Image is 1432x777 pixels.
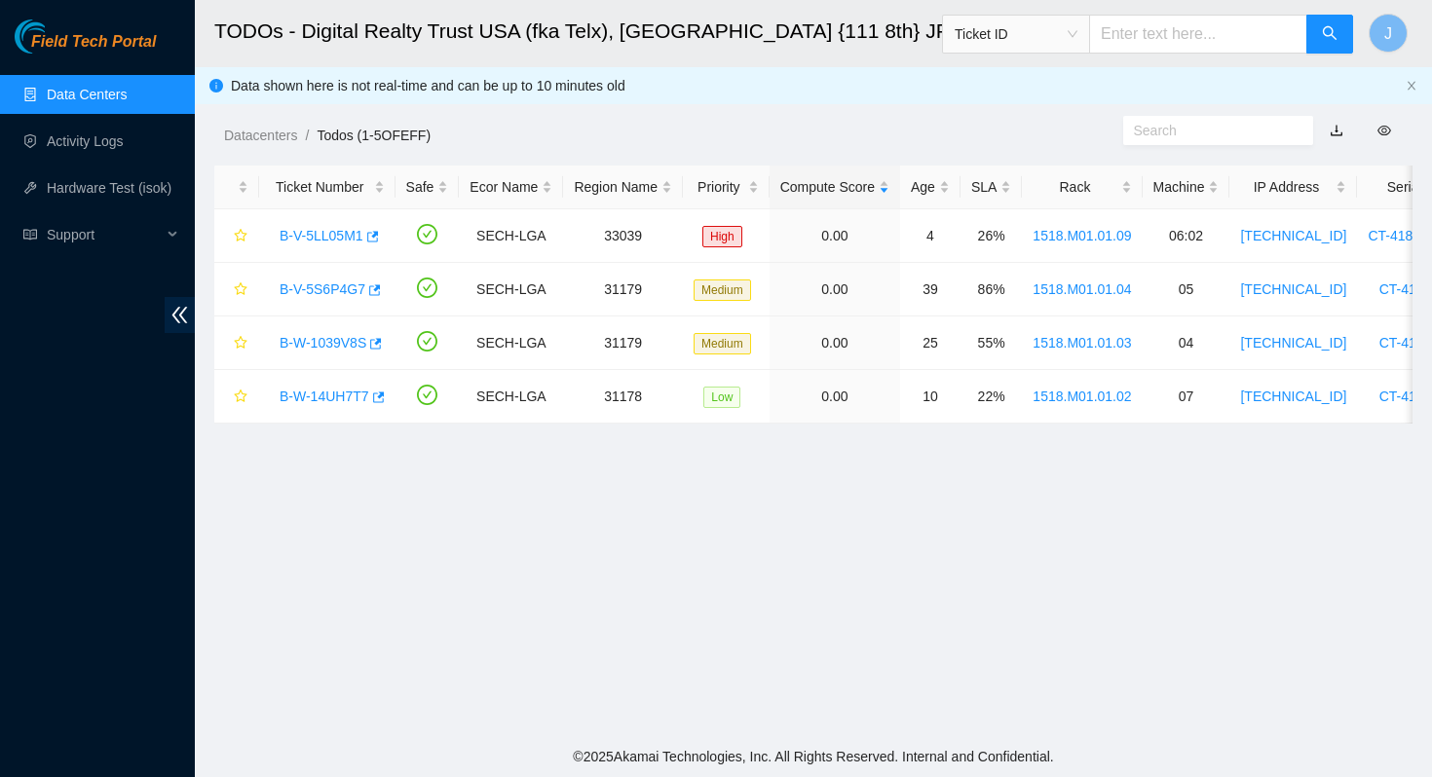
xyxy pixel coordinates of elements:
a: download [1330,123,1343,138]
a: B-W-14UH7T7 [280,388,369,404]
span: eye [1377,124,1391,137]
td: 05 [1143,263,1230,316]
a: [TECHNICAL_ID] [1240,228,1346,243]
a: B-V-5LL05M1 [280,228,363,243]
td: 31179 [563,263,683,316]
td: 55% [961,316,1022,370]
td: SECH-LGA [459,209,563,263]
span: check-circle [417,277,437,298]
img: Akamai Technologies [15,19,98,54]
input: Search [1134,120,1288,141]
button: star [225,381,248,412]
td: 04 [1143,316,1230,370]
button: J [1369,14,1408,53]
span: / [305,128,309,143]
a: 1518.M01.01.02 [1033,388,1131,404]
button: search [1306,15,1353,54]
a: [TECHNICAL_ID] [1240,281,1346,297]
a: 1518.M01.01.09 [1033,228,1131,243]
a: Hardware Test (isok) [47,180,171,196]
span: J [1384,21,1392,46]
a: 1518.M01.01.04 [1033,281,1131,297]
td: 25 [900,316,961,370]
button: star [225,327,248,358]
input: Enter text here... [1089,15,1307,54]
td: 4 [900,209,961,263]
a: Data Centers [47,87,127,102]
td: 86% [961,263,1022,316]
td: SECH-LGA [459,263,563,316]
footer: © 2025 Akamai Technologies, Inc. All Rights Reserved. Internal and Confidential. [195,736,1432,777]
span: star [234,336,247,351]
button: star [225,220,248,251]
button: close [1406,80,1417,92]
span: Ticket ID [955,19,1077,49]
span: read [23,228,37,241]
a: [TECHNICAL_ID] [1240,388,1346,404]
span: High [702,226,742,247]
button: star [225,274,248,305]
span: check-circle [417,385,437,405]
td: 07 [1143,370,1230,424]
td: 31179 [563,316,683,370]
td: SECH-LGA [459,316,563,370]
span: Medium [694,279,751,301]
a: Activity Logs [47,133,124,149]
td: 10 [900,370,961,424]
span: double-left [165,297,195,333]
a: Todos (1-5OFEFF) [317,128,431,143]
td: 0.00 [770,209,900,263]
a: 1518.M01.01.03 [1033,335,1131,351]
td: 39 [900,263,961,316]
span: Medium [694,333,751,354]
span: star [234,282,247,298]
a: [TECHNICAL_ID] [1240,335,1346,351]
td: 06:02 [1143,209,1230,263]
td: 31178 [563,370,683,424]
td: 26% [961,209,1022,263]
span: star [234,229,247,244]
a: Akamai TechnologiesField Tech Portal [15,35,156,60]
span: Field Tech Portal [31,33,156,52]
span: check-circle [417,224,437,244]
span: check-circle [417,331,437,351]
td: 22% [961,370,1022,424]
span: Low [703,387,740,408]
span: search [1322,25,1338,44]
a: B-V-5S6P4G7 [280,281,365,297]
span: close [1406,80,1417,92]
td: SECH-LGA [459,370,563,424]
a: B-W-1039V8S [280,335,366,351]
td: 0.00 [770,263,900,316]
td: 0.00 [770,370,900,424]
td: 0.00 [770,316,900,370]
td: 33039 [563,209,683,263]
span: Support [47,215,162,254]
button: download [1315,115,1358,146]
span: star [234,389,247,405]
a: Datacenters [224,128,297,143]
